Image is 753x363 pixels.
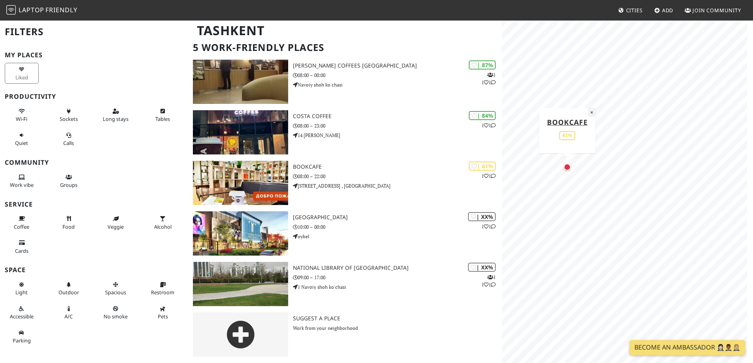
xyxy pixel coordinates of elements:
span: Outdoor area [59,289,79,296]
h3: [PERSON_NAME] Coffees [GEOGRAPHIC_DATA] [293,62,502,69]
h1: Tashkent [191,20,500,41]
img: Tashkent City Mall [193,211,288,256]
div: | 87% [469,60,496,70]
a: Suggest a Place Work from your neighborhood [188,312,502,357]
span: Veggie [108,223,124,230]
button: Coffee [5,212,39,233]
p: Navoiy shoh ko'chasi [293,81,502,88]
button: Calls [52,129,86,150]
span: Group tables [60,181,77,188]
button: Quiet [5,129,39,150]
button: Spacious [99,278,133,299]
span: Stable Wi-Fi [16,115,27,122]
span: Parking [13,337,31,344]
a: LaptopFriendly LaptopFriendly [6,4,77,17]
button: Outdoor [52,278,86,299]
button: Work vibe [5,171,39,192]
span: Cities [626,7,643,14]
img: gray-place-d2bdb4477600e061c01bd816cc0f2ef0cfcb1ca9e3ad78868dd16fb2af073a21.png [193,312,288,357]
p: 08:00 – 22:00 [293,173,502,180]
p: 10:00 – 00:00 [293,223,502,231]
p: 1 1 1 [481,71,496,86]
button: No smoke [99,302,133,323]
div: | 61% [469,162,496,171]
span: Power sockets [60,115,78,122]
h3: Service [5,201,183,208]
div: Map marker [562,162,572,172]
p: 09:00 – 17:00 [293,274,502,281]
button: Alcohol [146,212,180,233]
span: Coffee [14,223,29,230]
a: Cities [615,3,646,17]
div: | 84% [469,111,496,120]
h3: BookCafe [293,164,502,170]
img: Costa Coffee [193,110,288,154]
p: Work from your neighborhood [293,324,502,332]
div: | XX% [468,263,496,272]
h3: Suggest a Place [293,315,502,322]
h3: [GEOGRAPHIC_DATA] [293,214,502,221]
h3: Productivity [5,93,183,100]
a: BookCafe | 61% 11 BookCafe 08:00 – 22:00 [STREET_ADDRESS] , [GEOGRAPHIC_DATA] [188,161,502,205]
button: Pets [146,302,180,323]
span: Pet friendly [158,313,168,320]
p: 1 1 [481,172,496,180]
span: Smoke free [104,313,128,320]
span: Quiet [15,139,28,147]
span: Work-friendly tables [155,115,170,122]
button: Long stays [99,105,133,126]
button: Wi-Fi [5,105,39,126]
a: BookCafe [547,117,588,126]
span: Video/audio calls [63,139,74,147]
span: Food [62,223,75,230]
p: 1 1 [481,223,496,230]
h2: Filters [5,20,183,44]
button: A/C [52,302,86,323]
span: Laptop [19,6,44,14]
button: Light [5,278,39,299]
h3: Community [5,159,183,166]
span: Restroom [151,289,174,296]
p: oybel [293,233,502,240]
a: Tashkent City Mall | XX% 11 [GEOGRAPHIC_DATA] 10:00 – 00:00 oybel [188,211,502,256]
a: Add [651,3,677,17]
p: [STREET_ADDRESS] , [GEOGRAPHIC_DATA] [293,182,502,190]
a: National Library of Uzbekistan | XX% 111 National Library of [GEOGRAPHIC_DATA] 09:00 – 17:00 1 Na... [188,262,502,306]
button: Sockets [52,105,86,126]
span: Join Community [693,7,741,14]
div: 61% [559,131,575,140]
span: Spacious [105,289,126,296]
a: Gloria Jean's Coffees Tashkent | 87% 111 [PERSON_NAME] Coffees [GEOGRAPHIC_DATA] 08:00 – 00:00 Na... [188,60,502,104]
h3: My Places [5,51,183,59]
p: 08:00 – 00:00 [293,71,502,79]
span: Long stays [103,115,128,122]
h3: Space [5,266,183,274]
p: 14 [PERSON_NAME] [293,132,502,139]
p: 1 Navoiy shoh ko'chasi [293,283,502,291]
img: National Library of Uzbekistan [193,262,288,306]
span: Add [662,7,674,14]
span: Accessible [10,313,34,320]
h3: National Library of [GEOGRAPHIC_DATA] [293,265,502,271]
button: Groups [52,171,86,192]
p: 08:00 – 23:00 [293,122,502,130]
a: Join Community [681,3,744,17]
span: Credit cards [15,247,28,254]
span: Natural light [15,289,28,296]
div: | XX% [468,212,496,221]
span: Friendly [45,6,77,14]
p: 1 1 [481,122,496,129]
img: BookCafe [193,161,288,205]
span: People working [10,181,34,188]
p: 1 1 1 [481,273,496,288]
img: Gloria Jean's Coffees Tashkent [193,60,288,104]
span: Air conditioned [64,313,73,320]
button: Cards [5,236,39,257]
h3: Costa Coffee [293,113,502,120]
button: Food [52,212,86,233]
button: Tables [146,105,180,126]
a: Costa Coffee | 84% 11 Costa Coffee 08:00 – 23:00 14 [PERSON_NAME] [188,110,502,154]
button: Restroom [146,278,180,299]
button: Veggie [99,212,133,233]
button: Close popup [588,108,596,117]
